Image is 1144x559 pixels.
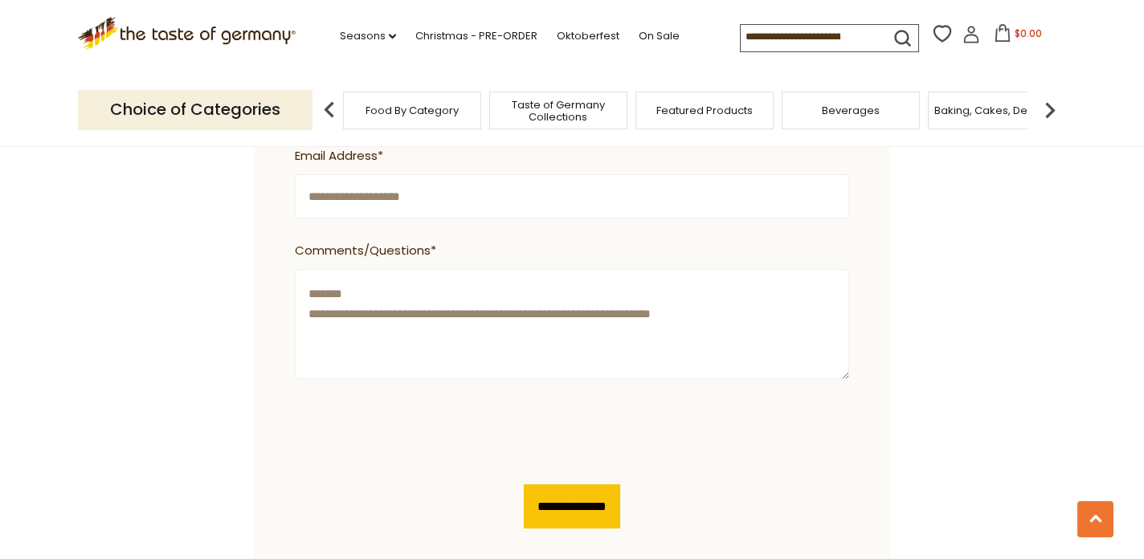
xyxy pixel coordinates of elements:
iframe: reCAPTCHA [295,402,539,464]
img: next arrow [1034,94,1066,126]
input: Email Address* [295,174,849,218]
a: Seasons [340,27,396,45]
button: $0.00 [983,24,1052,48]
img: previous arrow [313,94,345,126]
a: Beverages [822,104,880,116]
a: Food By Category [366,104,459,116]
textarea: Comments/Questions* [295,269,849,379]
span: Comments/Questions [295,241,841,261]
span: $0.00 [1015,27,1042,40]
p: Choice of Categories [78,90,313,129]
a: On Sale [639,27,680,45]
a: Baking, Cakes, Desserts [934,104,1059,116]
a: Oktoberfest [557,27,619,45]
a: Christmas - PRE-ORDER [415,27,537,45]
a: Featured Products [656,104,753,116]
a: Taste of Germany Collections [494,99,623,123]
span: Email Address [295,146,841,166]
